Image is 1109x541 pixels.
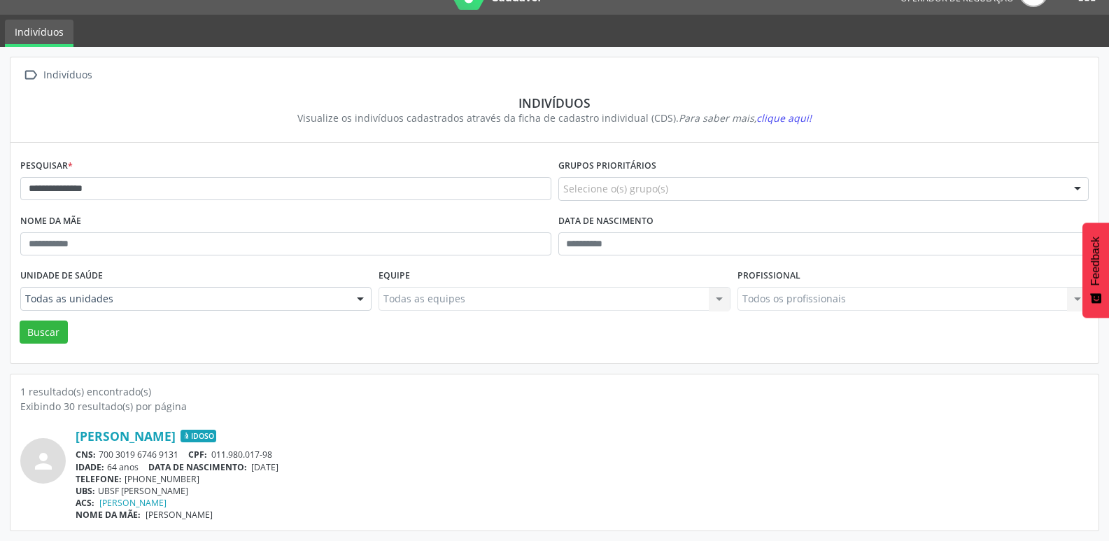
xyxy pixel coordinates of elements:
[251,461,278,473] span: [DATE]
[211,449,272,461] span: 011.980.017-98
[76,473,1089,485] div: [PHONE_NUMBER]
[76,497,94,509] span: ACS:
[679,111,812,125] i: Para saber mais,
[188,449,207,461] span: CPF:
[25,292,343,306] span: Todas as unidades
[20,65,94,85] a:  Indivíduos
[181,430,216,442] span: Idoso
[76,449,96,461] span: CNS:
[1082,223,1109,318] button: Feedback - Mostrar pesquisa
[30,95,1079,111] div: Indivíduos
[20,211,81,232] label: Nome da mãe
[76,461,1089,473] div: 64 anos
[20,265,103,287] label: Unidade de saúde
[41,65,94,85] div: Indivíduos
[756,111,812,125] span: clique aqui!
[76,461,104,473] span: IDADE:
[1089,237,1102,286] span: Feedback
[20,399,1089,414] div: Exibindo 30 resultado(s) por página
[76,473,122,485] span: TELEFONE:
[558,155,656,177] label: Grupos prioritários
[379,265,410,287] label: Equipe
[99,497,167,509] a: [PERSON_NAME]
[76,485,1089,497] div: UBSF [PERSON_NAME]
[558,211,654,232] label: Data de nascimento
[148,461,247,473] span: DATA DE NASCIMENTO:
[20,321,68,344] button: Buscar
[76,485,95,497] span: UBS:
[5,20,73,47] a: Indivíduos
[76,449,1089,461] div: 700 3019 6746 9131
[31,449,56,474] i: person
[76,509,141,521] span: NOME DA MÃE:
[20,384,1089,399] div: 1 resultado(s) encontrado(s)
[20,65,41,85] i: 
[76,428,176,444] a: [PERSON_NAME]
[30,111,1079,125] div: Visualize os indivíduos cadastrados através da ficha de cadastro individual (CDS).
[737,265,800,287] label: Profissional
[563,181,668,196] span: Selecione o(s) grupo(s)
[146,509,213,521] span: [PERSON_NAME]
[20,155,73,177] label: Pesquisar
